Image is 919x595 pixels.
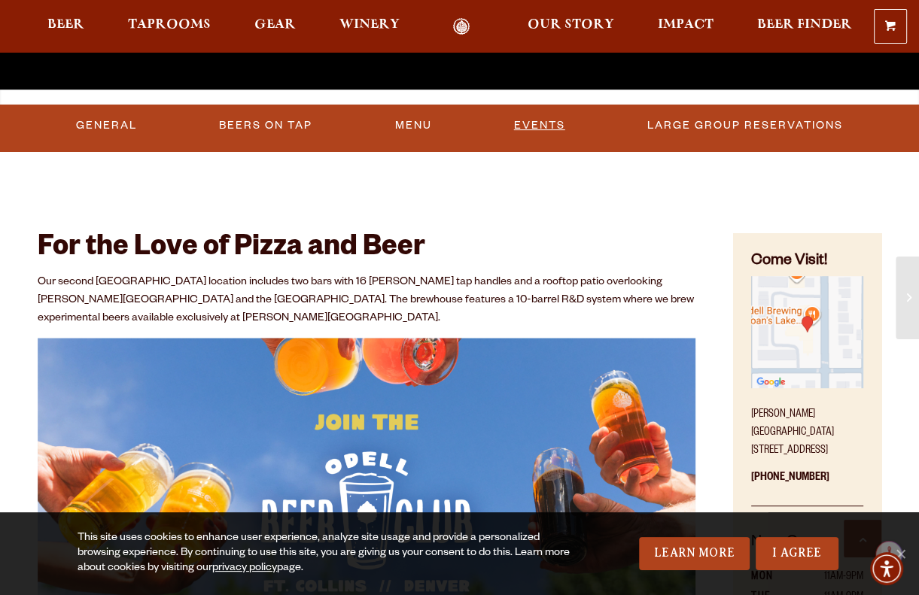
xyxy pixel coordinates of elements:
[118,18,221,35] a: Taprooms
[641,108,849,143] a: Large Group Reservations
[38,233,695,266] h2: For the Love of Pizza and Beer
[870,552,903,585] div: Accessibility Menu
[757,19,852,31] span: Beer Finder
[212,563,277,575] a: privacy policy
[747,18,862,35] a: Beer Finder
[658,19,714,31] span: Impact
[339,19,400,31] span: Winery
[128,19,211,31] span: Taprooms
[213,108,318,143] a: Beers On Tap
[751,397,863,460] p: [PERSON_NAME][GEOGRAPHIC_DATA] [STREET_ADDRESS]
[47,19,84,31] span: Beer
[751,251,863,273] h4: Come Visit!
[639,537,750,570] a: Learn More
[518,18,624,35] a: Our Story
[38,18,94,35] a: Beer
[756,537,838,570] a: I Agree
[38,274,695,328] p: Our second [GEOGRAPHIC_DATA] location includes two bars with 16 [PERSON_NAME] tap handles and a r...
[70,108,143,143] a: General
[434,18,490,35] a: Odell Home
[330,18,409,35] a: Winery
[751,460,863,506] p: [PHONE_NUMBER]
[528,19,614,31] span: Our Story
[245,18,306,35] a: Gear
[648,18,723,35] a: Impact
[388,108,437,143] a: Menu
[254,19,296,31] span: Gear
[751,381,863,393] a: Find on Google Maps (opens in a new window)
[78,531,584,576] div: This site uses cookies to enhance user experience, analyze site usage and provide a personalized ...
[508,108,571,143] a: Events
[751,276,863,388] img: Small thumbnail of location on map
